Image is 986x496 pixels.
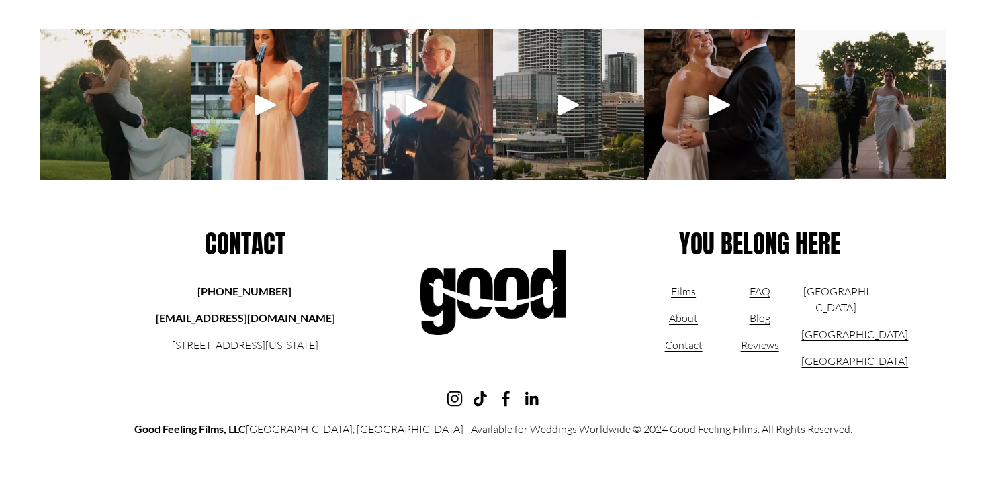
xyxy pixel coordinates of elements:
[40,29,191,180] img: Screengrabs from a recent wedding that my beautiful wife @laura__palasz colorgraded! We have a de...
[523,391,539,407] a: LinkedIn
[669,310,698,326] a: About
[801,353,908,369] a: [GEOGRAPHIC_DATA]
[197,285,292,297] strong: [PHONE_NUMBER]
[801,283,870,315] p: [GEOGRAPHIC_DATA]
[750,283,770,299] a: FAQ
[611,230,909,258] h3: You belong here
[447,391,463,407] a: Instagram
[40,421,947,437] p: [GEOGRAPHIC_DATA], [GEOGRAPHIC_DATA] | Available for Weddings Worldwide © 2024 Good Feeling Films...
[665,337,703,353] a: Contact
[750,310,770,326] a: Blog
[134,422,246,435] strong: Good Feeling Films, LLC
[156,311,335,324] strong: [EMAIL_ADDRESS][DOMAIN_NAME]
[741,337,779,353] a: Reviews
[116,230,375,258] h3: Contact
[472,391,488,407] a: TikTok
[154,337,337,353] p: [STREET_ADDRESS][US_STATE]
[801,326,908,342] a: [GEOGRAPHIC_DATA]
[498,391,514,407] a: Facebook
[671,283,696,299] a: Films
